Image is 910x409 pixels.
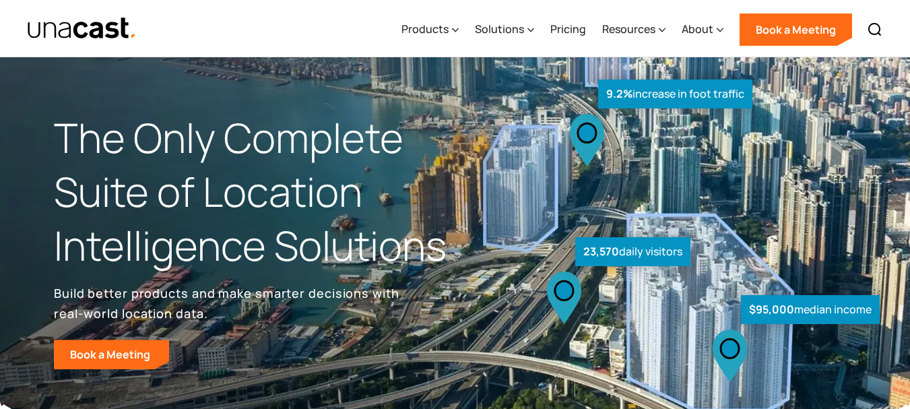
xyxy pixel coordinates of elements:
div: Solutions [475,21,524,37]
strong: 9.2% [606,86,632,101]
strong: $95,000 [749,302,794,317]
div: Products [401,2,459,57]
div: daily visitors [575,237,690,266]
a: Book a Meeting [54,340,169,369]
a: Pricing [550,2,586,57]
div: About [682,2,723,57]
div: Products [401,21,449,37]
img: Unacast text logo [27,17,137,40]
div: increase in foot traffic [598,80,752,108]
div: Resources [602,21,655,37]
div: median income [741,295,880,324]
a: Book a Meeting [740,13,852,46]
strong: 23,570 [583,244,619,259]
img: Search icon [867,22,883,38]
h1: The Only Complete Suite of Location Intelligence Solutions [54,111,455,272]
div: About [682,21,713,37]
a: home [27,17,137,40]
div: Solutions [475,2,534,57]
div: Resources [602,2,665,57]
p: Build better products and make smarter decisions with real-world location data. [54,283,404,323]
